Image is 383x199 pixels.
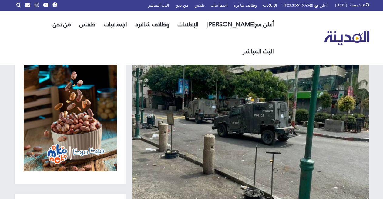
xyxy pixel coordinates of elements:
[75,11,100,38] a: طقس
[100,11,131,38] a: اجتماعيات
[324,31,369,45] img: تلفزيون المدينة
[49,11,75,38] a: من نحن
[173,11,203,38] a: الإعلانات
[238,38,278,65] a: البث المباشر
[131,11,173,38] a: وظائف شاغرة
[203,11,278,38] a: أعلن مع[PERSON_NAME]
